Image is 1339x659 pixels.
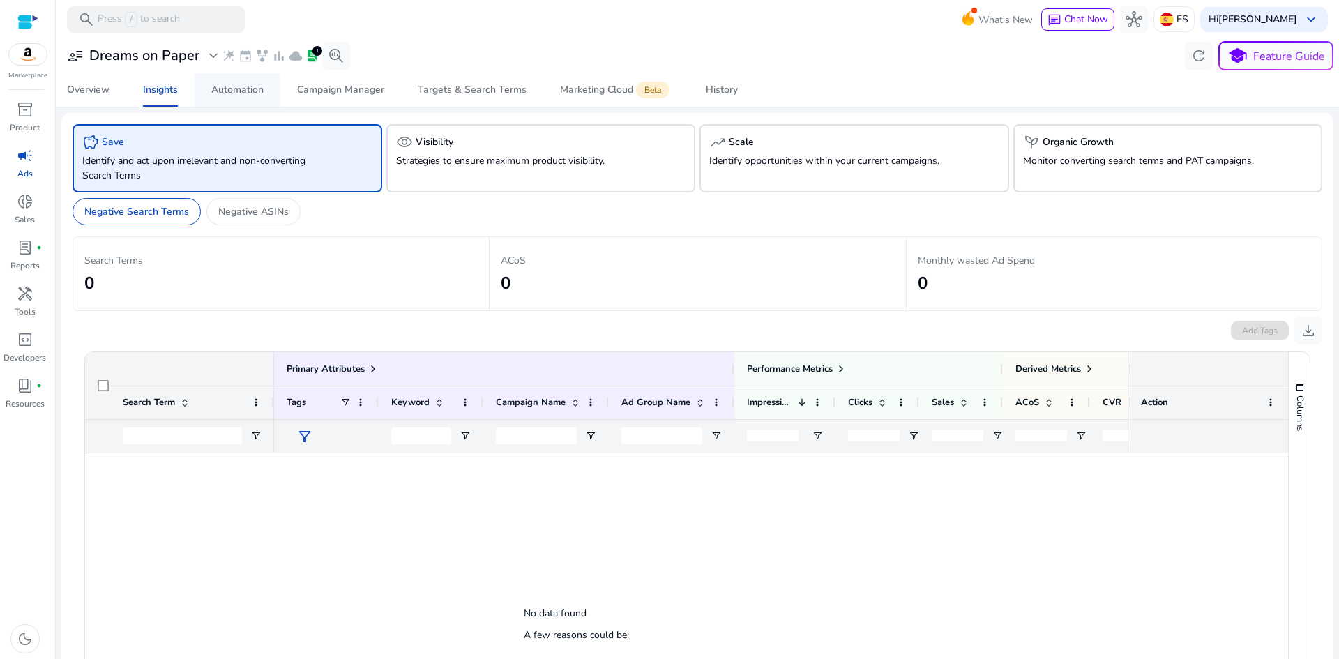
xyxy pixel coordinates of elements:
span: Search Term [123,396,175,409]
button: Open Filter Menu [812,430,823,441]
input: Keyword Filter Input [391,427,451,444]
span: school [1227,46,1248,66]
button: Open Filter Menu [585,430,596,441]
span: ACoS [1015,396,1039,409]
p: Product [10,121,40,134]
span: Primary Attributes [287,363,365,375]
div: Overview [67,85,109,95]
p: Monthly wasted Ad Spend [918,253,1310,268]
div: Automation [211,85,264,95]
span: inventory_2 [17,101,33,118]
p: No data found [524,607,587,620]
button: search_insights [322,42,350,70]
span: search [78,11,95,28]
span: Keyword [391,396,430,409]
p: Identify opportunities within your current campaigns. [709,153,951,168]
p: Tools [15,305,36,318]
h2: 0 [501,273,894,294]
span: Campaign Name [496,396,566,409]
p: Monitor converting search terms and PAT campaigns. [1023,153,1264,168]
p: A few reasons could be: [524,628,629,642]
span: savings [82,134,99,151]
p: Sales [15,213,35,226]
p: Negative Search Terms [84,204,189,219]
button: Open Filter Menu [992,430,1003,441]
span: bar_chart [272,49,286,63]
h2: 0 [84,273,478,294]
p: Developers [3,351,46,364]
button: chatChat Now [1041,8,1114,31]
span: dark_mode [17,630,33,647]
span: Ad Group Name [621,396,690,409]
p: Identify and act upon irrelevant and non-converting Search Terms [82,153,324,183]
div: Targets & Search Terms [418,85,527,95]
span: wand_stars [222,49,236,63]
span: download [1300,322,1317,339]
span: lab_profile [17,239,33,256]
span: Impressions [747,396,792,409]
span: Action [1141,396,1168,409]
button: refresh [1185,42,1213,70]
span: book_4 [17,377,33,394]
button: Open Filter Menu [460,430,471,441]
span: campaign [17,147,33,164]
span: search_insights [328,47,345,64]
div: Campaign Manager [297,85,384,95]
span: Beta [636,82,669,98]
span: refresh [1190,47,1207,64]
span: family_history [255,49,269,63]
span: / [125,12,137,27]
span: code_blocks [17,331,33,348]
span: filter_alt [296,428,313,445]
button: Open Filter Menu [711,430,722,441]
span: trending_up [709,134,726,151]
span: fiber_manual_record [36,383,42,388]
span: chat [1047,13,1061,27]
div: Insights [143,85,178,95]
p: Search Terms [84,253,478,268]
h5: Organic Growth [1043,137,1114,149]
p: Negative ASINs [218,204,289,219]
p: Feature Guide [1253,48,1325,65]
span: What's New [978,8,1033,32]
p: ES [1177,7,1188,31]
p: Resources [6,397,45,410]
span: Clicks [848,396,872,409]
p: Marketplace [8,70,47,81]
b: [PERSON_NAME] [1218,13,1297,26]
span: Columns [1294,395,1306,431]
h5: Visibility [416,137,453,149]
span: visibility [396,134,413,151]
span: Sales [932,396,954,409]
input: Search Term Filter Input [123,427,242,444]
span: lab_profile [305,49,319,63]
input: Ad Group Name Filter Input [621,427,702,444]
input: Campaign Name Filter Input [496,427,577,444]
span: hub [1126,11,1142,28]
p: Ads [17,167,33,180]
span: expand_more [205,47,222,64]
div: Marketing Cloud [560,84,672,96]
p: Hi [1209,15,1297,24]
img: amazon.svg [9,44,47,65]
span: Performance Metrics [747,363,833,375]
p: Strategies to ensure maximum product visibility. [396,153,637,168]
h2: 0 [918,273,1310,294]
button: Open Filter Menu [250,430,262,441]
p: ACoS [501,253,894,268]
button: Open Filter Menu [908,430,919,441]
p: Reports [10,259,40,272]
span: Derived Metrics [1015,363,1081,375]
h5: Save [102,137,124,149]
h5: Scale [729,137,754,149]
button: download [1294,317,1322,344]
button: hub [1120,6,1148,33]
span: event [239,49,252,63]
span: Chat Now [1064,13,1108,26]
span: keyboard_arrow_down [1303,11,1319,28]
span: donut_small [17,193,33,210]
p: Press to search [98,12,180,27]
div: History [706,85,738,95]
span: handyman [17,285,33,302]
span: CVR [1103,396,1121,409]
